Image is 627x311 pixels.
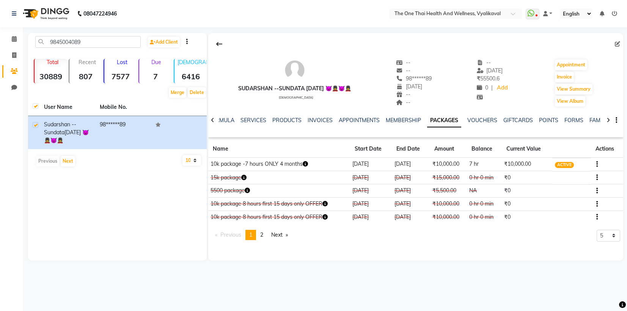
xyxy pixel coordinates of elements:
[267,230,292,240] a: Next
[72,59,102,66] p: Recent
[95,99,151,116] th: Mobile No.
[555,84,592,94] button: View Summary
[174,72,207,81] strong: 6416
[396,83,423,90] span: [DATE]
[477,75,500,82] span: 55500.6
[44,129,89,144] span: [DATE] 👿💂😈💂
[211,37,227,51] div: Back to Client
[496,83,509,93] a: Add
[249,231,252,238] span: 1
[502,171,553,184] td: ₹0
[467,140,502,158] th: Balance
[392,210,430,224] td: [DATE]
[44,121,76,136] span: sudarshan --sundata
[491,84,493,92] span: |
[208,197,350,210] td: 10k package 8 hours first 15 days only OFFER
[502,158,553,171] td: ₹10,000.00
[589,117,608,124] a: FAMILY
[38,59,67,66] p: Total
[555,201,583,207] span: CONSUMED
[35,36,141,48] input: Search by Name/Mobile/Email/Code
[396,59,411,66] span: --
[502,184,553,198] td: ₹0
[339,117,380,124] a: APPOINTMENTS
[350,140,392,158] th: Start Date
[430,184,467,198] td: ₹5,500.00
[430,158,467,171] td: ₹10,000.00
[350,171,392,184] td: [DATE]
[83,3,117,24] b: 08047224946
[467,117,497,124] a: VOUCHERS
[392,184,430,198] td: [DATE]
[272,117,302,124] a: PRODUCTS
[430,210,467,224] td: ₹10,000.00
[211,230,292,240] nav: Pagination
[467,197,502,210] td: 0 hr 0 min
[350,158,392,171] td: [DATE]
[208,140,350,158] th: Name
[555,215,583,221] span: CONSUMED
[386,117,421,124] a: MEMBERSHIP
[427,114,461,127] a: PACKAGES
[208,210,350,224] td: 10k package 8 hours first 15 days only OFFER
[555,60,587,70] button: Appointment
[477,59,491,66] span: --
[396,91,411,98] span: --
[467,171,502,184] td: 0 hr 0 min
[61,156,75,166] button: Next
[392,197,430,210] td: [DATE]
[350,184,392,198] td: [DATE]
[208,158,350,171] td: 10k package -7 hours ONLY 4 months
[238,85,351,93] div: sudarshan --sundata [DATE] 👿💂😈💂
[430,171,467,184] td: ₹15,000.00
[396,67,411,74] span: --
[467,158,502,171] td: 7 hr
[208,117,234,124] a: FORMULA
[279,96,313,99] span: [DEMOGRAPHIC_DATA]
[502,197,553,210] td: ₹0
[396,99,411,106] span: --
[555,175,583,181] span: CONSUMED
[555,72,574,82] button: Invoice
[555,162,574,168] span: ACTIVE
[169,87,186,98] button: Merge
[430,197,467,210] td: ₹10,000.00
[555,188,583,194] span: CANCELLED
[260,231,263,238] span: 2
[208,171,350,184] td: 15k package
[283,59,306,82] img: avatar
[591,140,623,158] th: Actions
[350,210,392,224] td: [DATE]
[392,171,430,184] td: [DATE]
[502,210,553,224] td: ₹0
[555,96,585,107] button: View Album
[107,59,137,66] p: Lost
[392,158,430,171] td: [DATE]
[148,37,180,47] a: Add Client
[564,117,583,124] a: FORMS
[477,67,503,74] span: [DATE]
[477,75,480,82] span: ₹
[69,72,102,81] strong: 807
[139,72,172,81] strong: 7
[208,184,350,198] td: 5500 package
[104,72,137,81] strong: 7577
[503,117,533,124] a: GIFTCARDS
[477,84,488,91] span: 0
[467,184,502,198] td: NA
[467,210,502,224] td: 0 hr 0 min
[430,140,467,158] th: Amount
[19,3,71,24] img: logo
[308,117,333,124] a: INVOICES
[35,72,67,81] strong: 30889
[350,197,392,210] td: [DATE]
[392,140,430,158] th: End Date
[39,99,95,116] th: User Name
[502,140,553,158] th: Current Value
[141,59,172,66] p: Due
[178,59,207,66] p: [DEMOGRAPHIC_DATA]
[220,231,241,238] span: Previous
[188,87,206,98] button: Delete
[240,117,266,124] a: SERVICES
[539,117,558,124] a: POINTS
